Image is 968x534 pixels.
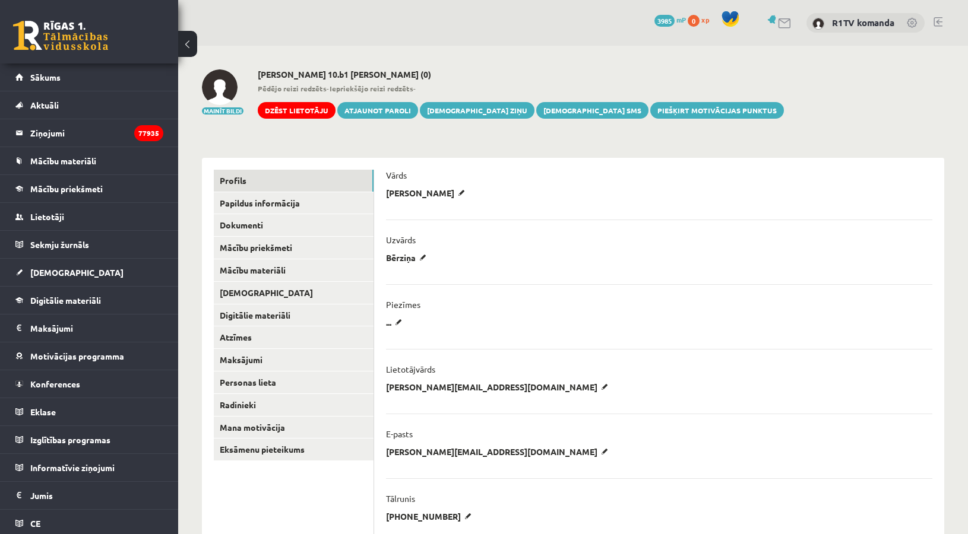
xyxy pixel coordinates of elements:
[654,15,686,24] a: 3985 mP
[15,231,163,258] a: Sekmju žurnāls
[15,426,163,453] a: Izglītības programas
[214,349,374,371] a: Maksājumi
[15,342,163,370] a: Motivācijas programma
[214,192,374,214] a: Papildus informācija
[15,287,163,314] a: Digitālie materiāli
[832,17,894,28] a: R1TV komanda
[386,299,420,310] p: Piezīmes
[15,370,163,398] a: Konferences
[30,267,124,278] span: [DEMOGRAPHIC_DATA]
[30,100,59,110] span: Aktuāli
[13,21,108,50] a: Rīgas 1. Tālmācības vidusskola
[386,446,612,457] p: [PERSON_NAME][EMAIL_ADDRESS][DOMAIN_NAME]
[30,462,115,473] span: Informatīvie ziņojumi
[214,170,374,192] a: Profils
[30,119,163,147] legend: Ziņojumi
[202,69,238,105] img: Dana Bērziņa
[654,15,675,27] span: 3985
[214,394,374,416] a: Radinieki
[386,252,431,263] p: Bērziņa
[214,371,374,393] a: Personas lieta
[15,63,163,91] a: Sākums
[30,434,110,445] span: Izglītības programas
[812,18,824,30] img: R1TV komanda
[386,234,416,245] p: Uzvārds
[15,259,163,286] a: [DEMOGRAPHIC_DATA]
[15,314,163,342] a: Maksājumi
[30,518,40,529] span: CE
[676,15,686,24] span: mP
[30,183,103,194] span: Mācību priekšmeti
[214,326,374,348] a: Atzīmes
[30,72,61,82] span: Sākums
[386,428,413,439] p: E-pasts
[214,438,374,460] a: Eksāmenu pieteikums
[258,83,784,94] span: - -
[258,102,336,119] a: Dzēst lietotāju
[30,490,53,501] span: Jumis
[214,214,374,236] a: Dokumenti
[330,84,413,93] b: Iepriekšējo reizi redzēts
[688,15,715,24] a: 0 xp
[15,482,163,509] a: Jumis
[30,295,101,306] span: Digitālie materiāli
[258,84,327,93] b: Pēdējo reizi redzēts
[386,170,407,180] p: Vārds
[386,511,476,522] p: [PHONE_NUMBER]
[15,203,163,230] a: Lietotāji
[386,364,435,374] p: Lietotājvārds
[15,398,163,425] a: Eklase
[30,211,64,222] span: Lietotāji
[15,119,163,147] a: Ziņojumi77935
[30,351,124,361] span: Motivācijas programma
[214,282,374,304] a: [DEMOGRAPHIC_DATA]
[420,102,534,119] a: [DEMOGRAPHIC_DATA] ziņu
[386,382,612,392] p: [PERSON_NAME][EMAIL_ADDRESS][DOMAIN_NAME]
[214,237,374,259] a: Mācību priekšmeti
[15,175,163,202] a: Mācību priekšmeti
[214,304,374,326] a: Digitālie materiāli
[15,91,163,119] a: Aktuāli
[30,314,163,342] legend: Maksājumi
[536,102,649,119] a: [DEMOGRAPHIC_DATA] SMS
[15,454,163,481] a: Informatīvie ziņojumi
[386,493,415,504] p: Tālrunis
[202,107,243,115] button: Mainīt bildi
[30,155,96,166] span: Mācību materiāli
[30,239,89,250] span: Sekmju žurnāls
[650,102,784,119] a: Piešķirt motivācijas punktus
[214,259,374,281] a: Mācību materiāli
[337,102,418,119] a: Atjaunot paroli
[30,406,56,417] span: Eklase
[258,69,784,80] h2: [PERSON_NAME] 10.b1 [PERSON_NAME] (0)
[688,15,700,27] span: 0
[15,147,163,174] a: Mācību materiāli
[30,379,80,389] span: Konferences
[386,187,469,198] p: [PERSON_NAME]
[701,15,709,24] span: xp
[214,417,374,438] a: Mana motivācija
[134,125,163,141] i: 77935
[386,317,406,328] p: ...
